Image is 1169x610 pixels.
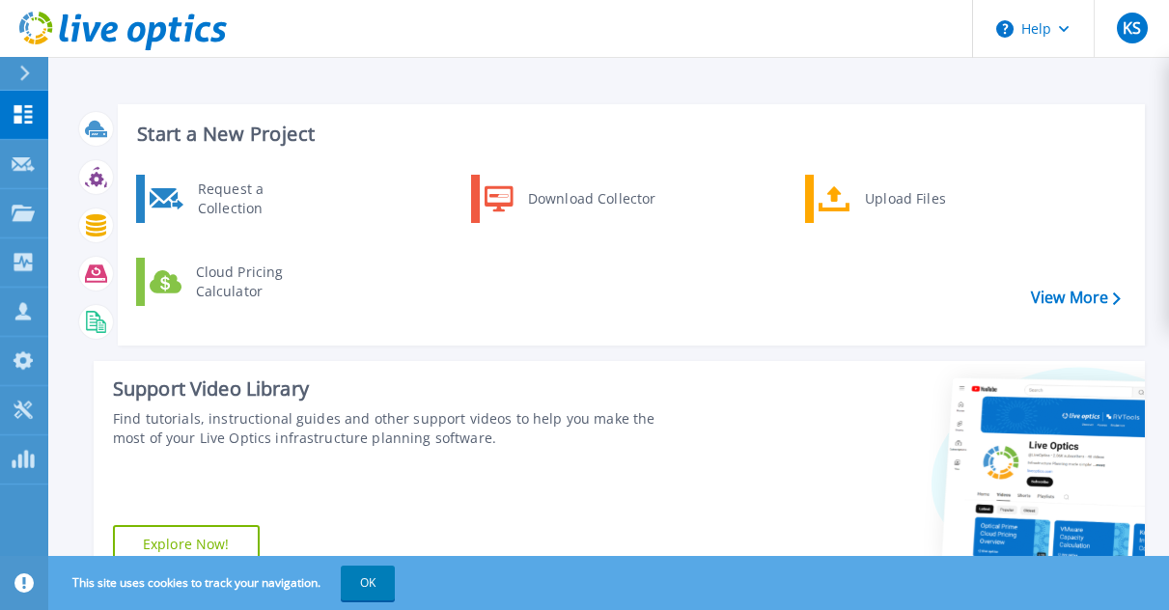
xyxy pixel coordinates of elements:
button: OK [341,566,395,600]
div: Request a Collection [188,180,329,218]
div: Upload Files [855,180,998,218]
a: Explore Now! [113,525,260,564]
span: KS [1123,20,1141,36]
a: Download Collector [471,175,669,223]
h3: Start a New Project [137,124,1120,145]
div: Download Collector [518,180,664,218]
a: Upload Files [805,175,1003,223]
div: Cloud Pricing Calculator [186,263,329,301]
div: Support Video Library [113,376,658,402]
a: Request a Collection [136,175,334,223]
span: This site uses cookies to track your navigation. [53,566,395,600]
a: View More [1031,289,1121,307]
div: Find tutorials, instructional guides and other support videos to help you make the most of your L... [113,409,658,448]
a: Cloud Pricing Calculator [136,258,334,306]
